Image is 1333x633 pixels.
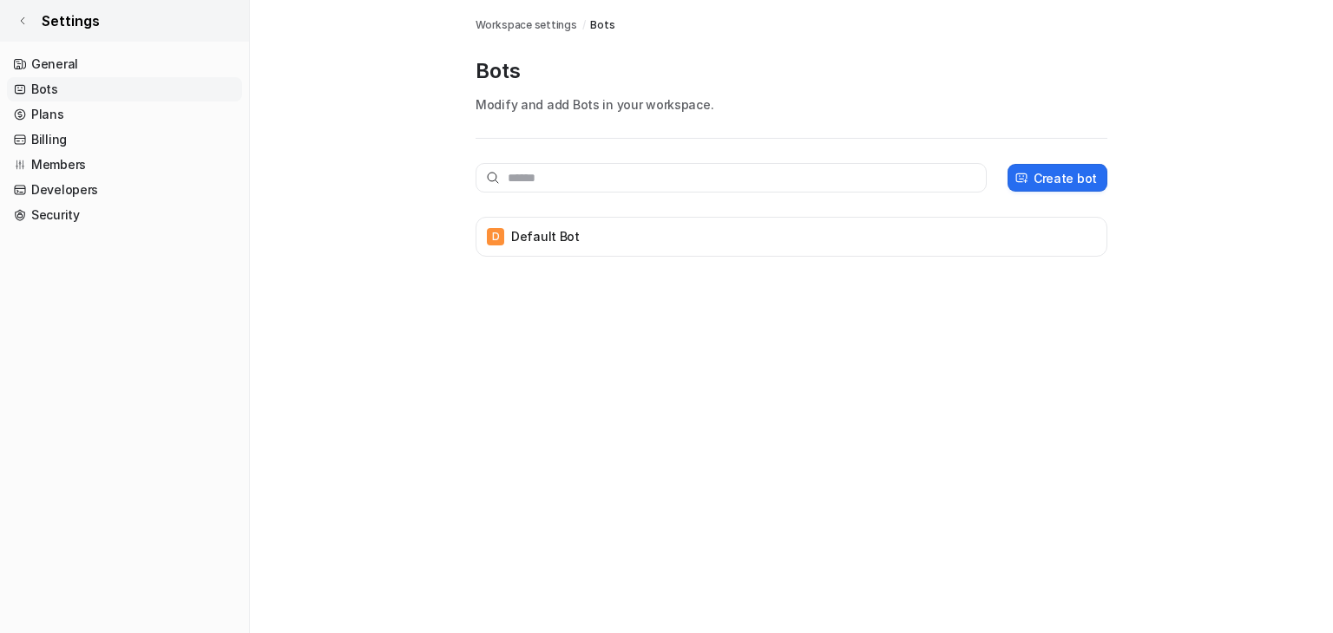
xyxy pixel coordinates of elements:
span: / [582,17,586,33]
p: Modify and add Bots in your workspace. [476,95,1107,114]
a: Workspace settings [476,17,577,33]
a: Members [7,153,242,177]
button: Create bot [1008,164,1107,192]
a: Bots [7,77,242,101]
a: Plans [7,102,242,127]
a: Bots [590,17,614,33]
a: General [7,52,242,76]
a: Security [7,203,242,227]
p: Create bot [1034,169,1097,187]
span: D [487,228,504,245]
p: Bots [476,57,1107,85]
span: Settings [42,10,100,31]
a: Billing [7,127,242,152]
a: Developers [7,178,242,202]
p: Default Bot [511,228,580,245]
img: create [1015,172,1028,185]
